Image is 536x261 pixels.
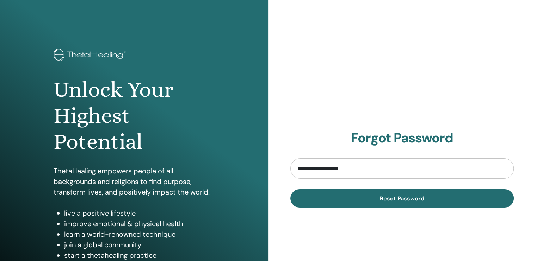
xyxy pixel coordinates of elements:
[54,77,215,155] h1: Unlock Your Highest Potential
[64,229,215,240] li: learn a world-renowned technique
[64,208,215,218] li: live a positive lifestyle
[64,218,215,229] li: improve emotional & physical health
[290,189,514,208] button: Reset Password
[290,130,514,146] h2: Forgot Password
[64,250,215,261] li: start a thetahealing practice
[380,195,424,202] span: Reset Password
[54,166,215,197] p: ThetaHealing empowers people of all backgrounds and religions to find purpose, transform lives, a...
[64,240,215,250] li: join a global community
